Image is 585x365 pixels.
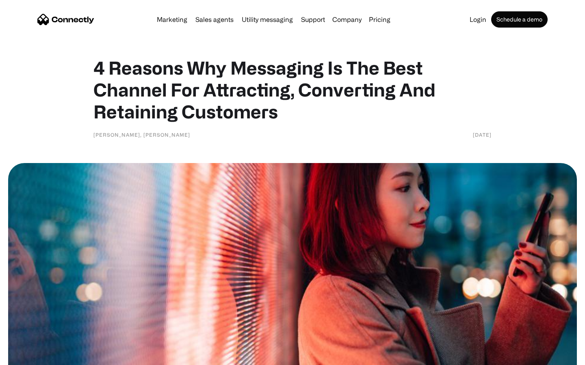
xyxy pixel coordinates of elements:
a: Support [298,16,328,23]
a: Login [466,16,490,23]
a: Sales agents [192,16,237,23]
a: Marketing [154,16,191,23]
div: [DATE] [473,131,492,139]
aside: Language selected: English [8,351,49,362]
div: Company [332,14,362,25]
a: Schedule a demo [491,11,548,28]
a: Utility messaging [238,16,296,23]
ul: Language list [16,351,49,362]
a: Pricing [366,16,394,23]
div: [PERSON_NAME], [PERSON_NAME] [93,131,190,139]
h1: 4 Reasons Why Messaging Is The Best Channel For Attracting, Converting And Retaining Customers [93,57,492,122]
